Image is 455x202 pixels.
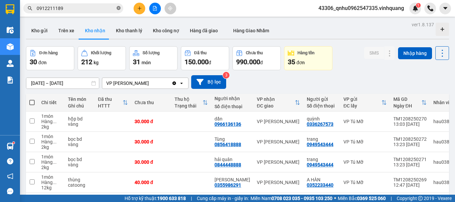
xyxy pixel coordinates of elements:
[41,124,61,129] div: 2 kg
[232,46,281,70] button: Chưa thu990.000đ
[307,103,337,108] div: Số điện thoại
[91,51,111,55] div: Khối lượng
[148,23,185,39] button: Kho công nợ
[41,195,61,200] div: 1 món
[257,139,300,144] div: VP [PERSON_NAME]
[175,103,203,108] div: Trạng thái
[41,139,61,144] div: Hàng thông thường
[436,23,449,36] div: Tạo kho hàng mới
[28,6,32,11] span: search
[171,94,211,111] th: Toggle SortBy
[41,174,61,180] div: 1 món
[393,116,427,121] div: TM1208250270
[181,46,229,70] button: Đã thu150.000đ
[296,60,305,65] span: đơn
[7,27,14,34] img: warehouse-icon
[297,51,314,55] div: Hàng tồn
[157,196,186,201] strong: 1900 633 818
[134,3,145,14] button: plus
[26,46,74,70] button: Đơn hàng30đơn
[307,177,337,182] div: A HÀN
[68,157,91,167] div: bọc bd vàng
[417,3,419,8] span: 1
[364,47,384,59] button: SMS
[215,177,250,182] div: quang vinh
[257,159,300,165] div: VP [PERSON_NAME]
[98,103,123,108] div: HTTT
[7,158,13,164] span: question-circle
[53,159,57,165] span: ...
[393,162,427,167] div: 13:23 [DATE]
[398,47,432,59] button: Nhập hàng
[393,121,427,127] div: 13:03 [DATE]
[236,58,260,66] span: 990.000
[37,5,115,12] input: Tìm tên, số ĐT hoặc mã đơn
[343,159,387,165] div: VP Tú Mỡ
[416,3,421,8] sup: 1
[165,3,176,14] button: aim
[439,3,451,14] button: caret-down
[6,4,14,14] img: logo-vxr
[7,43,14,50] img: warehouse-icon
[41,165,61,170] div: 2 kg
[68,177,91,188] div: thùng catoong
[246,51,263,55] div: Chưa thu
[197,195,249,202] span: Cung cấp máy in - giấy in:
[393,97,421,102] div: Mã GD
[7,77,14,84] img: solution-icon
[393,177,427,182] div: TM1208250269
[191,195,192,202] span: |
[260,60,263,65] span: đ
[343,180,387,185] div: VP Tú Mỡ
[179,81,184,86] svg: open
[391,195,392,202] span: |
[39,51,58,55] div: Đơn hàng
[13,142,15,144] sup: 1
[288,58,295,66] span: 35
[215,162,241,167] div: 0844448888
[215,121,241,127] div: 0966136136
[149,3,161,14] button: file-add
[307,121,333,127] div: 0336267573
[41,159,61,165] div: Hàng thông thường
[81,58,92,66] span: 212
[393,136,427,142] div: TM1208250272
[253,94,303,111] th: Toggle SortBy
[427,5,433,11] img: phone-icon
[133,58,140,66] span: 31
[172,81,177,86] svg: Clear value
[257,97,295,102] div: VP nhận
[393,142,427,147] div: 13:23 [DATE]
[284,46,332,70] button: Hàng tồn35đơn
[41,113,61,119] div: 1 món
[185,23,223,39] button: Hàng đã giao
[215,104,250,109] div: Số điện thoại
[80,23,111,39] button: Kho nhận
[343,103,381,108] div: ĐC lấy
[7,143,14,150] img: warehouse-icon
[106,80,149,87] div: VP [PERSON_NAME]
[135,100,168,105] div: Chưa thu
[215,96,250,101] div: Người nhận
[98,97,123,102] div: Đã thu
[7,188,13,194] span: message
[215,182,241,188] div: 0355986291
[117,6,121,10] span: close-circle
[111,23,148,39] button: Kho thanh lý
[94,60,99,65] span: kg
[117,5,121,12] span: close-circle
[78,46,126,70] button: Khối lượng212kg
[191,75,226,89] button: Bộ lọc
[41,180,61,185] div: Hàng thông thường
[135,159,168,165] div: 30.000 đ
[142,60,151,65] span: món
[26,78,99,89] input: Select a date range.
[7,173,13,179] span: notification
[30,58,37,66] span: 30
[343,139,387,144] div: VP Tú Mỡ
[7,60,14,67] img: warehouse-icon
[129,46,178,70] button: Số lượng31món
[41,154,61,159] div: 1 món
[135,180,168,185] div: 40.000 đ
